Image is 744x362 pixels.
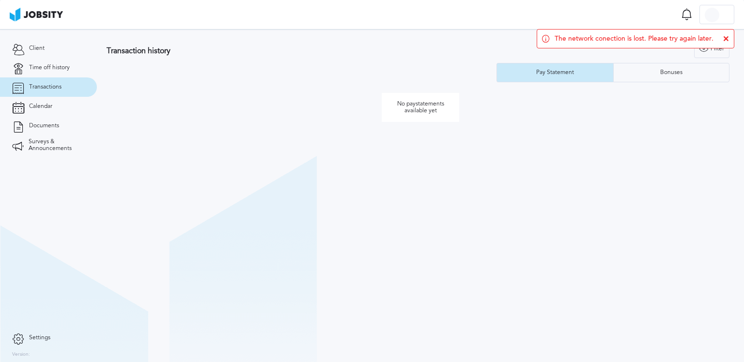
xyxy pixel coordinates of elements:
span: Settings [29,334,50,341]
span: Documents [29,122,59,129]
button: Pay Statement [496,63,613,82]
span: Surveys & Announcements [29,138,85,152]
span: Calendar [29,103,52,110]
h3: Transaction history [107,46,447,55]
div: Pay Statement [531,69,579,76]
span: Client [29,45,45,52]
div: Filter [695,39,729,59]
span: Time off history [29,64,70,71]
p: No paystatements available yet [382,93,459,122]
button: Filter [694,39,729,58]
button: Bonuses [613,63,730,82]
img: ab4bad089aa723f57921c736e9817d99.png [10,8,63,21]
label: Version: [12,352,30,358]
span: Transactions [29,84,62,90]
div: Bonuses [655,69,687,76]
span: The network conection is lost. Please try again later. [555,35,713,43]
